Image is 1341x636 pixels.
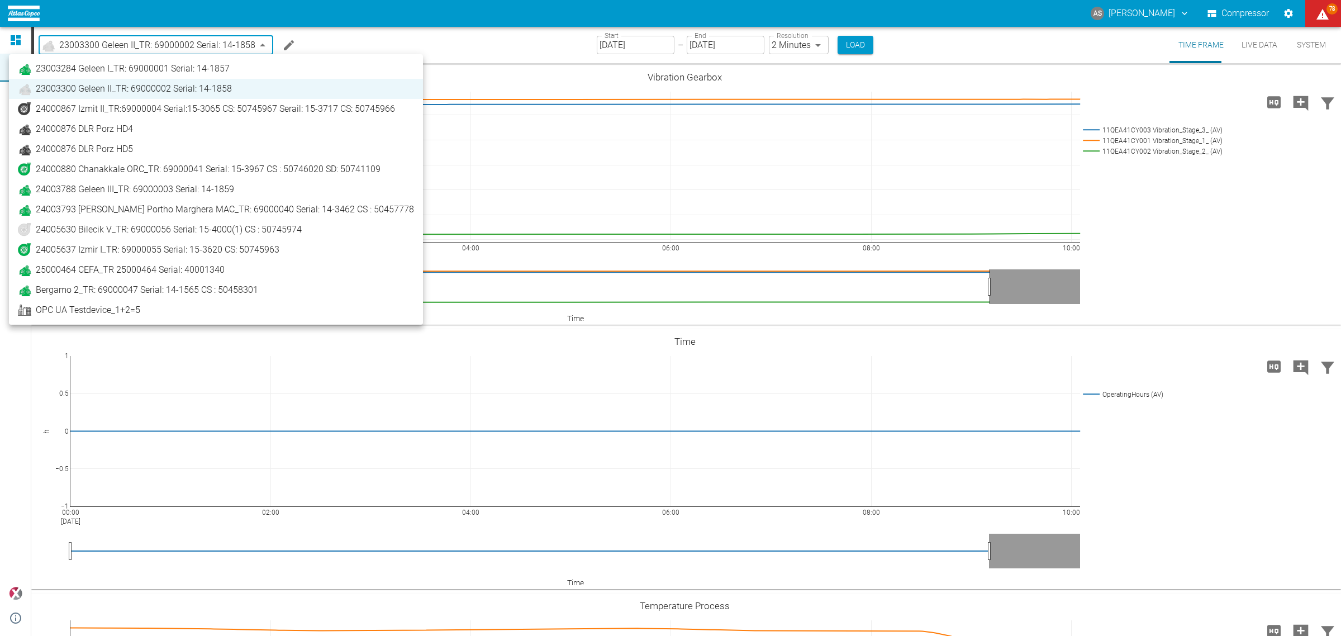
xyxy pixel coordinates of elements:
[36,143,133,156] span: 24000876 DLR Porz HD5
[18,122,414,136] a: 24000876 DLR Porz HD4
[36,122,133,136] span: 24000876 DLR Porz HD4
[36,223,302,236] span: 24005630 Bilecik V_TR: 69000056 Serial: 15-4000(1) CS : 50745974
[18,303,414,317] a: OPC UA Testdevice_1+2=5
[36,203,414,216] span: 24003793 [PERSON_NAME] Portho Marghera MAC_TR: 69000040 Serial: 14-3462 CS : 50457778
[18,203,414,216] a: 24003793 [PERSON_NAME] Portho Marghera MAC_TR: 69000040 Serial: 14-3462 CS : 50457778
[36,102,395,116] span: 24000867 Izmit II_TR:69000004 Serial:15-3065 CS: 50745967 Serail: 15-3717 CS: 50745966
[18,143,414,156] a: 24000876 DLR Porz HD5
[36,263,225,277] span: 25000464 CEFA_TR 25000464 Serial: 40001340
[18,82,414,96] a: 23003300 Geleen II_TR: 69000002 Serial: 14-1858
[36,163,381,176] span: 24000880 Chanakkale ORC_TR: 69000041 Serial: 15-3967 CS : 50746020 SD: 50741109
[36,283,258,297] span: Bergamo 2_TR: 69000047 Serial: 14-1565 CS : 50458301
[18,163,414,176] a: 24000880 Chanakkale ORC_TR: 69000041 Serial: 15-3967 CS : 50746020 SD: 50741109
[18,283,414,297] a: Bergamo 2_TR: 69000047 Serial: 14-1565 CS : 50458301
[36,183,234,196] span: 24003788 Geleen III_TR: 69000003 Serial: 14-1859
[36,62,230,75] span: 23003284 Geleen I_TR: 69000001 Serial: 14-1857
[36,243,279,257] span: 24005637 Izmir I_TR: 69000055 Serial: 15-3620 CS: 50745963
[18,243,414,257] a: 24005637 Izmir I_TR: 69000055 Serial: 15-3620 CS: 50745963
[18,102,414,116] a: 24000867 Izmit II_TR:69000004 Serial:15-3065 CS: 50745967 Serail: 15-3717 CS: 50745966
[36,82,232,96] span: 23003300 Geleen II_TR: 69000002 Serial: 14-1858
[18,183,414,196] a: 24003788 Geleen III_TR: 69000003 Serial: 14-1859
[36,303,140,317] span: OPC UA Testdevice_1+2=5
[18,223,414,236] a: 24005630 Bilecik V_TR: 69000056 Serial: 15-4000(1) CS : 50745974
[18,62,414,75] a: 23003284 Geleen I_TR: 69000001 Serial: 14-1857
[18,263,414,277] a: 25000464 CEFA_TR 25000464 Serial: 40001340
